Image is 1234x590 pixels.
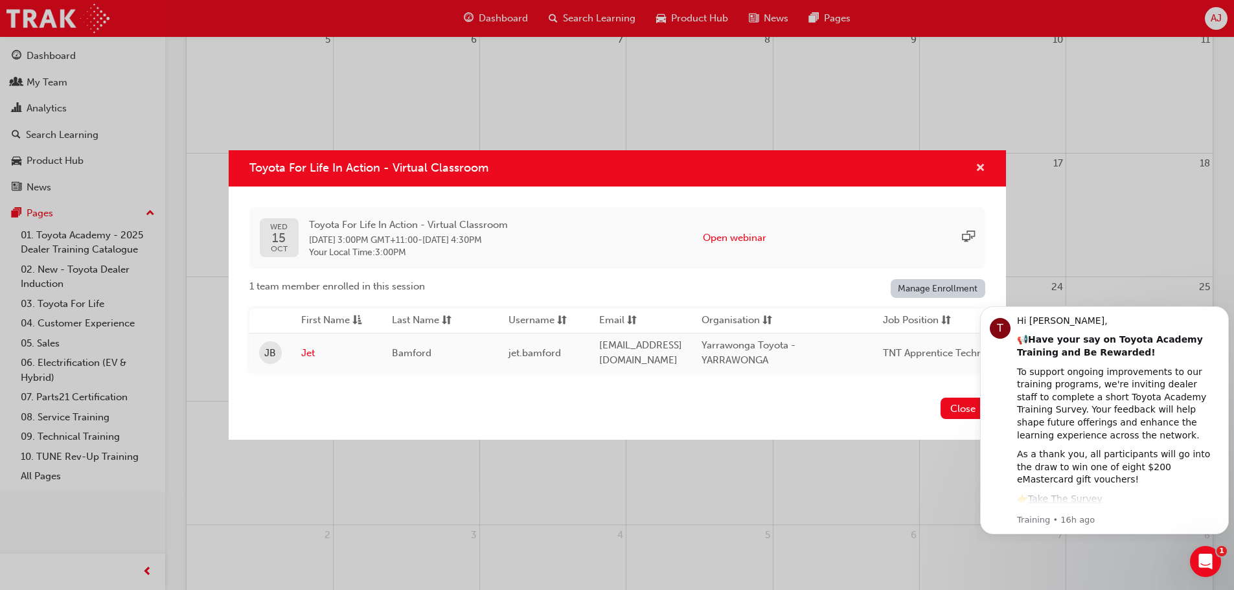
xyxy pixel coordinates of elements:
span: [EMAIL_ADDRESS][DOMAIN_NAME] [599,339,682,366]
span: Yarrawonga Toyota - YARRAWONGA [702,339,795,366]
button: Close [941,398,985,419]
div: Toyota For Life In Action - Virtual Classroom [229,150,1006,440]
span: sorting-icon [557,313,567,329]
button: Usernamesorting-icon [508,313,580,329]
iframe: Intercom live chat [1190,546,1221,577]
span: Email [599,313,624,329]
a: Jet [301,346,372,361]
span: Bamford [392,347,431,359]
span: asc-icon [352,313,362,329]
span: 1 team member enrolled in this session [249,279,425,294]
span: Username [508,313,554,329]
span: sorting-icon [762,313,772,329]
span: Organisation [702,313,760,329]
span: Job Position [883,313,939,329]
span: OCT [270,245,288,253]
button: Organisationsorting-icon [702,313,773,329]
button: Open webinar [703,231,766,245]
span: JB [264,346,276,361]
button: Emailsorting-icon [599,313,670,329]
span: sessionType_ONLINE_URL-icon [962,231,975,245]
span: jet.bamford [508,347,561,359]
span: Toyota For Life In Action - Virtual Classroom [309,218,508,233]
span: sorting-icon [627,313,637,329]
span: 15 Oct 2025 4:30PM [422,234,482,245]
span: sorting-icon [442,313,451,329]
button: Last Namesorting-icon [392,313,463,329]
span: sorting-icon [941,313,951,329]
span: TNT Apprentice Technician [883,347,1004,359]
iframe: Intercom notifications message [975,295,1234,542]
span: 1 [1217,546,1227,556]
span: 15 [270,231,288,245]
span: WED [270,223,288,231]
button: cross-icon [976,161,985,177]
button: First Nameasc-icon [301,313,372,329]
span: 15 Oct 2025 3:00PM GMT+11:00 [309,234,418,245]
a: Manage Enrollment [891,279,985,298]
div: - [309,218,508,258]
button: Job Positionsorting-icon [883,313,954,329]
span: Your Local Time : 3:00PM [309,247,508,258]
span: Last Name [392,313,439,329]
span: Toyota For Life In Action - Virtual Classroom [249,161,488,175]
span: cross-icon [976,163,985,175]
span: First Name [301,313,350,329]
